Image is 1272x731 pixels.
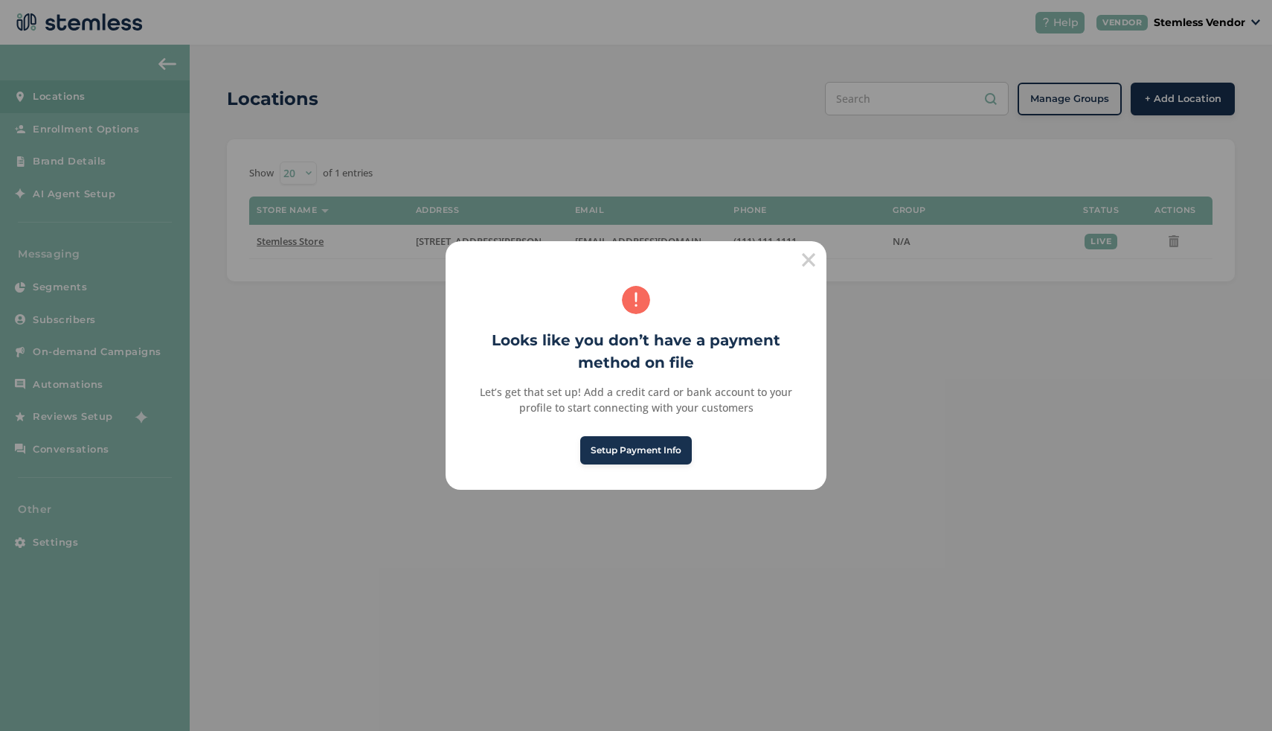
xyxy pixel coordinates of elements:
h2: Looks like you don’t have a payment method on file [446,329,826,374]
div: Let’s get that set up! Add a credit card or bank account to your profile to start connecting with... [462,384,809,415]
iframe: Chat Widget [1198,660,1272,731]
button: Setup Payment Info [580,436,692,465]
button: Close this dialog [791,241,826,277]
